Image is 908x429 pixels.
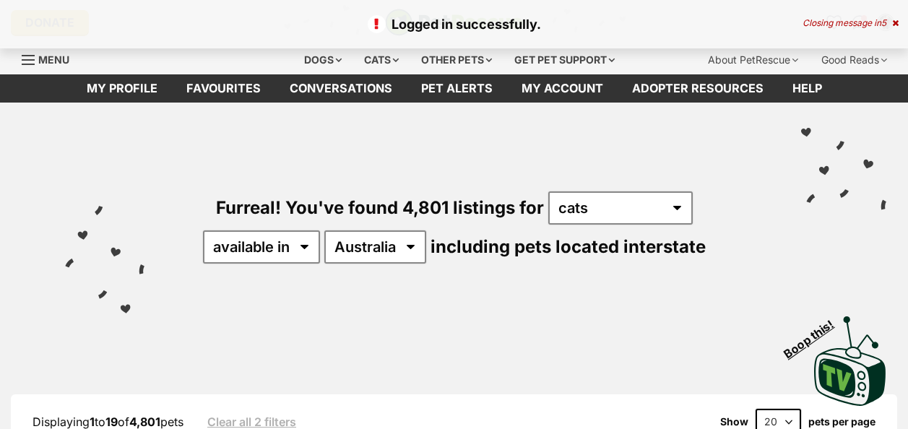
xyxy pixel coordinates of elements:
[808,416,875,428] label: pets per page
[803,18,899,28] div: Closing message in
[22,45,79,71] a: Menu
[504,45,625,74] div: Get pet support
[275,74,407,103] a: conversations
[129,415,160,429] strong: 4,801
[814,303,886,409] a: Boop this!
[33,415,183,429] span: Displaying to of pets
[778,74,836,103] a: Help
[294,45,352,74] div: Dogs
[881,17,886,28] span: 5
[354,45,409,74] div: Cats
[216,197,544,218] span: Furreal! You've found 4,801 listings for
[105,415,118,429] strong: 19
[38,53,69,66] span: Menu
[720,416,748,428] span: Show
[407,74,507,103] a: Pet alerts
[72,74,172,103] a: My profile
[814,316,886,406] img: PetRescue TV logo
[811,45,897,74] div: Good Reads
[172,74,275,103] a: Favourites
[507,74,618,103] a: My account
[14,14,894,34] p: Logged in successfully.
[698,45,808,74] div: About PetRescue
[207,415,296,428] a: Clear all 2 filters
[431,236,706,257] span: including pets located interstate
[90,415,95,429] strong: 1
[411,45,502,74] div: Other pets
[618,74,778,103] a: Adopter resources
[782,308,848,360] span: Boop this!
